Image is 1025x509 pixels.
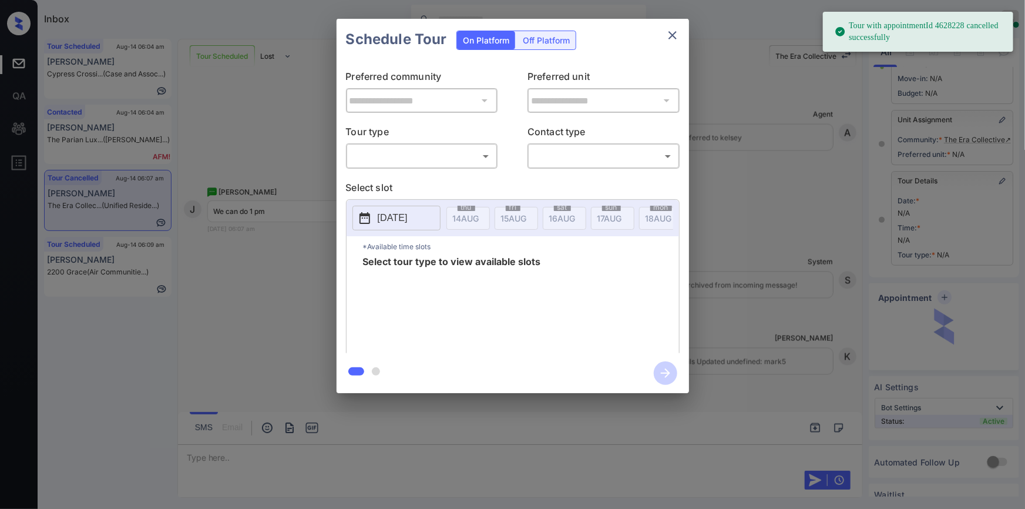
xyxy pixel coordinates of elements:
[363,257,541,351] span: Select tour type to view available slots
[527,125,680,143] p: Contact type
[346,125,498,143] p: Tour type
[517,31,576,49] div: Off Platform
[352,206,441,230] button: [DATE]
[346,69,498,88] p: Preferred community
[363,236,679,257] p: *Available time slots
[661,24,684,47] button: close
[337,19,456,60] h2: Schedule Tour
[346,180,680,199] p: Select slot
[457,31,515,49] div: On Platform
[835,15,1004,48] div: Tour with appointmentId 4628228 cancelled successfully
[378,211,408,225] p: [DATE]
[527,69,680,88] p: Preferred unit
